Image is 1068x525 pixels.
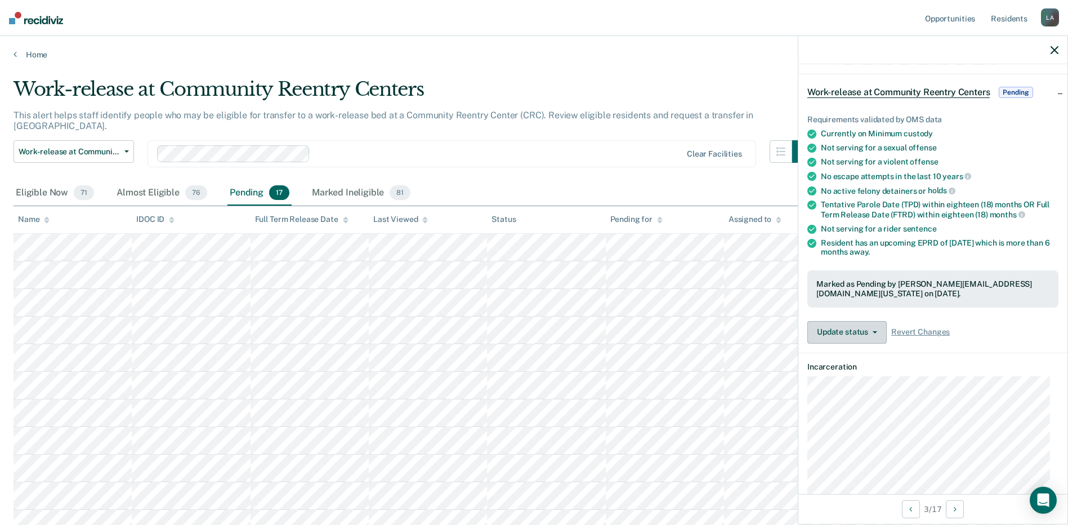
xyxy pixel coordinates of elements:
div: Marked Ineligible [310,181,413,206]
div: No escape attempts in the last 10 [821,171,1058,181]
a: Home [14,50,1054,60]
div: Work-release at Community Reentry CentersPending [798,74,1067,110]
div: Requirements validated by OMS data [807,115,1058,124]
div: Not serving for a violent [821,157,1058,167]
div: Almost Eligible [114,181,209,206]
span: sentence [903,224,937,233]
button: Update status [807,321,887,344]
div: Not serving for a sexual [821,143,1058,153]
span: offense [910,157,938,166]
div: Not serving for a rider [821,224,1058,234]
div: Name [18,215,50,224]
span: Work-release at Community Reentry Centers [807,87,990,98]
span: holds [928,186,955,195]
div: Resident has an upcoming EPRD of [DATE] which is more than 6 months [821,238,1058,257]
span: 71 [74,185,94,200]
span: months [990,210,1025,219]
div: L A [1041,8,1059,26]
p: This alert helps staff identify people who may be eligible for transfer to a work-release bed at ... [14,110,753,131]
span: years [942,172,971,181]
div: Work-release at Community Reentry Centers [14,78,815,110]
span: Revert Changes [891,327,950,337]
img: Recidiviz [9,12,63,24]
span: 17 [269,185,289,200]
button: Next Opportunity [946,500,964,518]
div: Clear facilities [687,149,742,159]
div: Pending for [610,215,663,224]
div: Open Intercom Messenger [1030,487,1057,514]
span: Work-release at Community Reentry Centers [19,147,120,157]
button: Previous Opportunity [902,500,920,518]
span: offense [909,143,937,152]
div: Status [491,215,516,224]
div: Assigned to [729,215,781,224]
div: Full Term Release Date [255,215,348,224]
div: Tentative Parole Date (TPD) within eighteen (18) months OR Full Term Release Date (FTRD) within e... [821,200,1058,219]
div: Last Viewed [373,215,428,224]
span: custody [904,129,933,138]
div: 3 / 17 [798,494,1067,524]
div: Eligible Now [14,181,96,206]
span: 76 [185,185,207,200]
dt: Incarceration [807,362,1058,372]
div: Marked as Pending by [PERSON_NAME][EMAIL_ADDRESS][DOMAIN_NAME][US_STATE] on [DATE]. [816,279,1049,299]
span: away. [850,247,870,256]
span: Pending [999,87,1033,98]
div: IDOC ID [136,215,175,224]
div: Pending [227,181,292,206]
span: 81 [390,185,410,200]
div: No active felony detainers or [821,186,1058,196]
div: Currently on Minimum [821,129,1058,139]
